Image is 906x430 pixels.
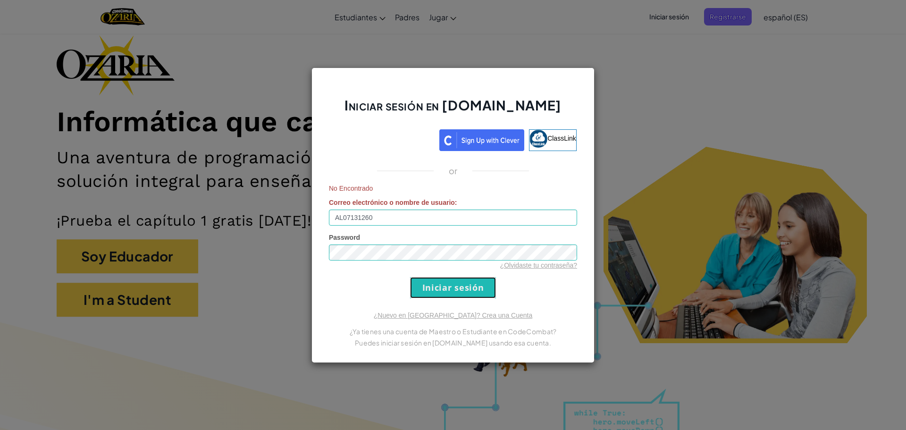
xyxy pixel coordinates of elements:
[329,96,577,124] h2: Iniciar sesión en [DOMAIN_NAME]
[547,134,576,142] span: ClassLink
[329,184,577,193] span: No Encontrado
[500,261,577,269] a: ¿Olvidaste tu contraseña?
[329,326,577,337] p: ¿Ya tienes una cuenta de Maestro o Estudiante en CodeCombat?
[374,312,532,319] a: ¿Nuevo en [GEOGRAPHIC_DATA]? Crea una Cuenta
[325,128,439,149] iframe: Botón Iniciar sesión con Google
[329,234,360,241] span: Password
[329,337,577,348] p: Puedes iniciar sesión en [DOMAIN_NAME] usando esa cuenta.
[449,165,458,177] p: or
[329,199,455,206] span: Correo electrónico o nombre de usuario
[439,129,524,151] img: clever_sso_button@2x.png
[529,130,547,148] img: classlink-logo-small.png
[329,198,457,207] label: :
[410,277,496,298] input: Iniciar sesión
